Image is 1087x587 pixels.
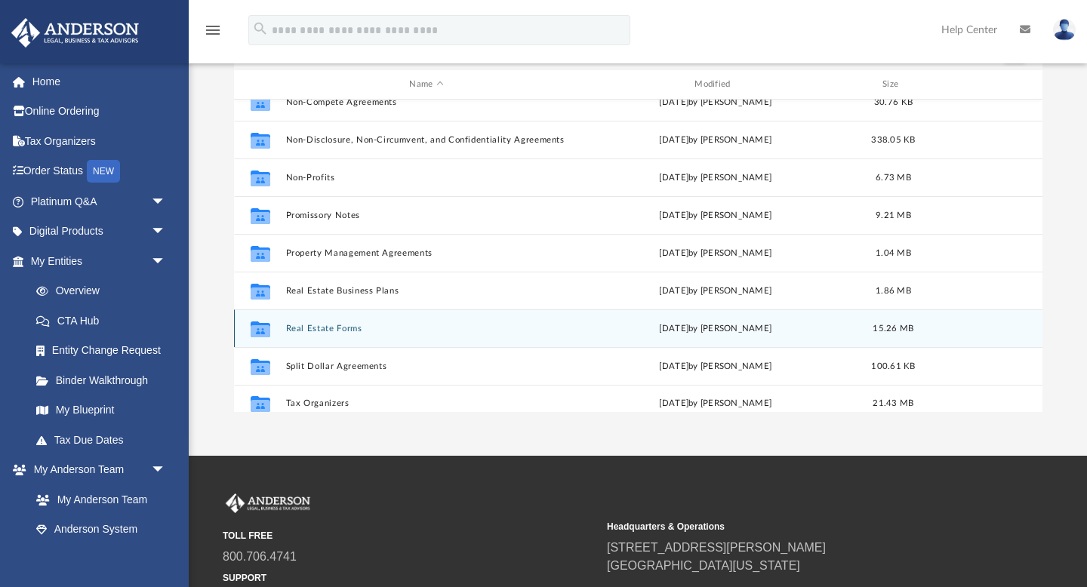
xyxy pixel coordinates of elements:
button: Split Dollar Agreements [285,361,568,371]
a: Order StatusNEW [11,156,189,187]
span: 30.76 KB [873,98,912,106]
a: Tax Organizers [11,126,189,156]
span: 9.21 MB [876,211,911,220]
span: arrow_drop_down [151,246,181,277]
i: search [252,20,269,37]
div: [DATE] by [PERSON_NAME] [574,171,857,185]
a: Platinum Q&Aarrow_drop_down [11,186,189,217]
a: Online Ordering [11,97,189,127]
button: Real Estate Business Plans [285,286,568,296]
div: Modified [574,78,856,91]
div: id [240,78,278,91]
a: 800.706.4741 [223,550,297,563]
div: [DATE] by [PERSON_NAME] [574,397,857,410]
img: Anderson Advisors Platinum Portal [223,493,313,513]
button: Real Estate Forms [285,324,568,333]
div: NEW [87,160,120,183]
span: 100.61 KB [871,362,915,370]
span: 1.04 MB [876,249,911,257]
div: [DATE] by [PERSON_NAME] [574,247,857,260]
span: arrow_drop_down [151,186,181,217]
div: [DATE] by [PERSON_NAME] [574,209,857,223]
img: Anderson Advisors Platinum Portal [7,18,143,48]
a: menu [204,29,222,39]
a: [STREET_ADDRESS][PERSON_NAME] [607,541,826,554]
span: 21.43 MB [873,399,913,407]
div: [DATE] by [PERSON_NAME] [574,284,857,298]
div: grid [234,100,1042,413]
a: My Anderson Teamarrow_drop_down [11,455,181,485]
span: 1.86 MB [876,287,911,295]
a: My Blueprint [21,395,181,426]
a: [GEOGRAPHIC_DATA][US_STATE] [607,559,800,572]
div: id [930,78,1036,91]
span: 338.05 KB [871,136,915,144]
img: User Pic [1053,19,1076,41]
a: Overview [21,276,189,306]
span: 15.26 MB [873,324,913,333]
a: My Entitiesarrow_drop_down [11,246,189,276]
i: menu [204,21,222,39]
div: Name [285,78,567,91]
a: CTA Hub [21,306,189,336]
a: Anderson System [21,515,181,545]
button: Tax Organizers [285,399,568,409]
span: 6.73 MB [876,174,911,182]
button: Non-Profits [285,173,568,183]
small: Headquarters & Operations [607,520,981,533]
a: Binder Walkthrough [21,365,189,395]
div: [DATE] by [PERSON_NAME] [574,134,857,147]
div: [DATE] by [PERSON_NAME] [574,96,857,109]
a: Home [11,66,189,97]
a: Digital Productsarrow_drop_down [11,217,189,247]
button: Non-Compete Agreements [285,97,568,107]
button: Property Management Agreements [285,248,568,258]
a: Tax Due Dates [21,425,189,455]
span: arrow_drop_down [151,217,181,247]
span: arrow_drop_down [151,455,181,486]
a: Entity Change Request [21,336,189,366]
button: Non-Disclosure, Non-Circumvent, and Confidentiality Agreements [285,135,568,145]
a: My Anderson Team [21,484,174,515]
div: [DATE] by [PERSON_NAME] [574,360,857,373]
button: Promissory Notes [285,211,568,220]
small: SUPPORT [223,571,596,585]
div: Size [863,78,923,91]
div: [DATE] by [PERSON_NAME] [574,322,857,336]
small: TOLL FREE [223,529,596,542]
